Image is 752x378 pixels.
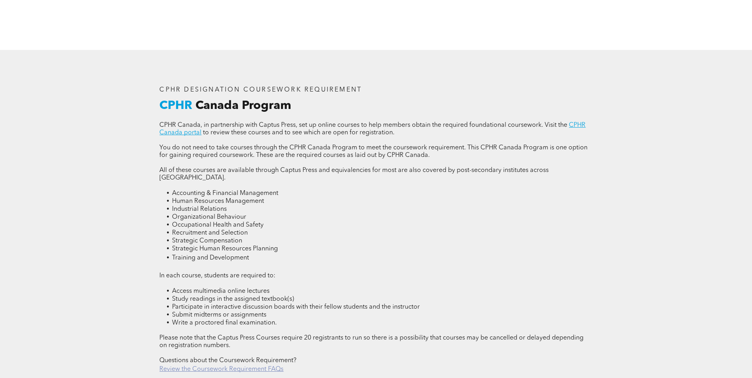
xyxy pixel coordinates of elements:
[172,198,264,204] span: Human Resources Management
[172,222,264,228] span: Occupational Health and Safety
[172,296,294,302] span: Study readings in the assigned textbook(s)
[172,246,278,252] span: Strategic Human Resources Planning
[159,273,276,279] span: In each course, students are required to:
[172,255,249,261] span: Training and Development
[159,366,283,372] a: Review the Coursework Requirement FAQs
[159,357,297,364] span: Questions about the Coursework Requirement?
[172,238,242,244] span: Strategic Compensation
[159,122,567,128] span: CPHR Canada, in partnership with Captus Press, set up online courses to help members obtain the r...
[172,230,248,236] span: Recruitment and Selection
[172,312,266,318] span: Submit midterms or assignments
[172,190,278,197] span: Accounting & Financial Management
[172,206,227,212] span: Industrial Relations
[172,304,420,310] span: Participate in interactive discussion boards with their fellow students and the instructor
[172,320,277,326] span: Write a proctored final examination.
[172,288,270,294] span: Access multimedia online lectures
[159,335,584,349] span: Please note that the Captus Press Courses require 20 registrants to run so there is a possibility...
[159,167,549,181] span: All of these courses are available through Captus Press and equivalencies for most are also cover...
[195,100,291,112] span: Canada Program
[203,130,394,136] span: to review these courses and to see which are open for registration.
[159,87,362,93] span: CPHR DESIGNATION COURSEWORK REQUIREMENT
[159,145,587,158] span: You do not need to take courses through the CPHR Canada Program to meet the coursework requiremen...
[159,100,192,112] span: CPHR
[172,214,246,220] span: Organizational Behaviour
